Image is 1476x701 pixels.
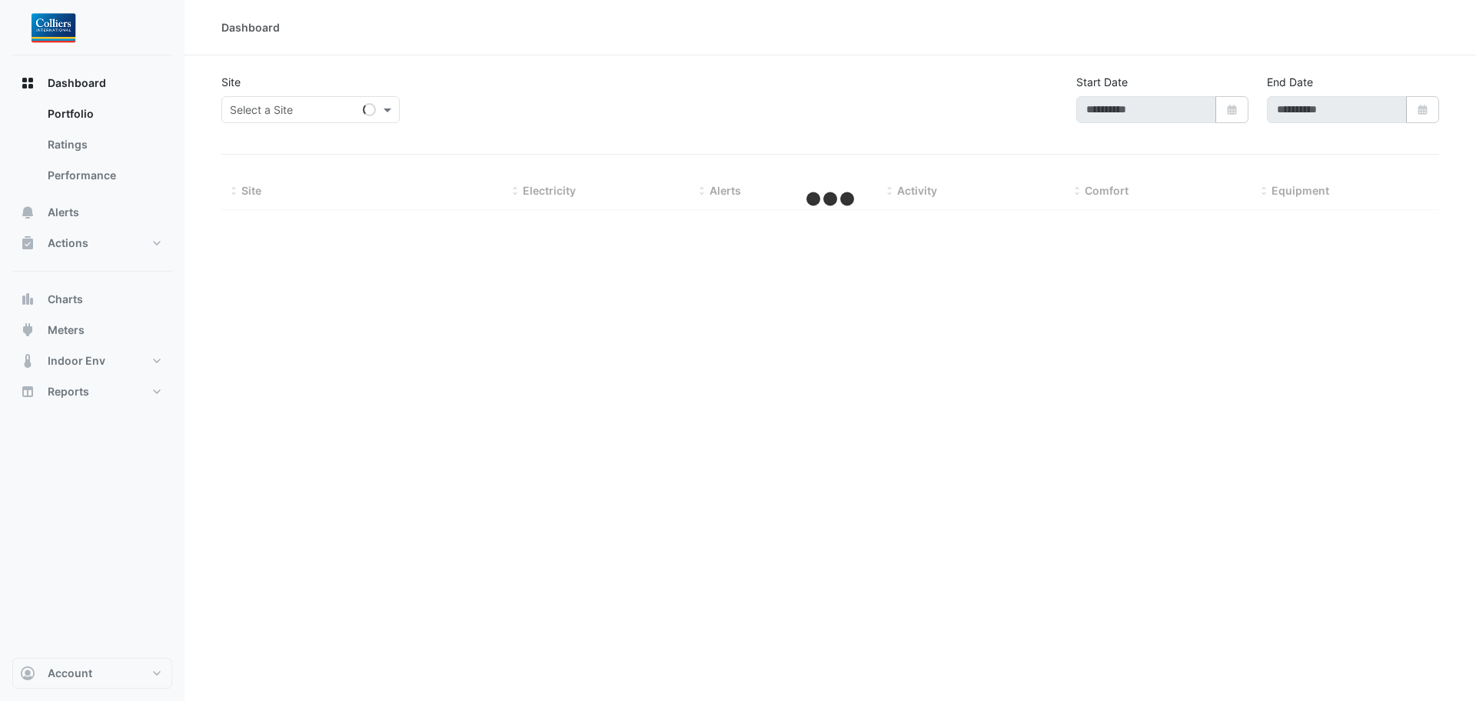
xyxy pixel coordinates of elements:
span: Site [241,184,261,197]
div: Dashboard [221,19,280,35]
span: Equipment [1272,184,1329,197]
img: Company Logo [18,12,88,43]
span: Electricity [523,184,576,197]
button: Meters [12,315,172,345]
app-icon: Alerts [20,205,35,220]
app-icon: Meters [20,322,35,338]
span: Meters [48,322,85,338]
span: Alerts [48,205,79,220]
label: End Date [1267,74,1313,90]
a: Ratings [35,129,172,160]
span: Charts [48,292,83,307]
app-icon: Actions [20,235,35,251]
button: Account [12,658,172,689]
span: Dashboard [48,75,106,91]
span: Reports [48,384,89,399]
button: Dashboard [12,68,172,98]
app-icon: Reports [20,384,35,399]
span: Alerts [710,184,741,197]
span: Comfort [1085,184,1129,197]
button: Indoor Env [12,345,172,376]
label: Start Date [1076,74,1128,90]
span: Account [48,666,92,681]
app-icon: Dashboard [20,75,35,91]
span: Activity [897,184,937,197]
span: Indoor Env [48,353,105,369]
button: Charts [12,284,172,315]
a: Performance [35,160,172,191]
label: Site [221,74,241,90]
div: Dashboard [12,98,172,197]
button: Reports [12,376,172,407]
button: Actions [12,228,172,259]
app-icon: Charts [20,292,35,307]
button: Alerts [12,197,172,228]
span: Actions [48,235,88,251]
a: Portfolio [35,98,172,129]
app-icon: Indoor Env [20,353,35,369]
